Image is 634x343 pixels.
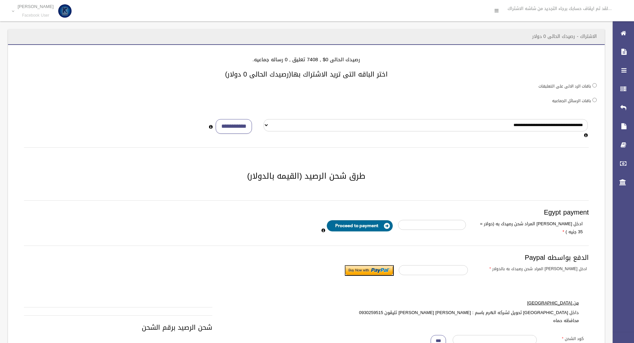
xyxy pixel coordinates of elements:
[345,265,394,276] input: Submit
[24,254,589,261] h3: الدفع بواسطه Paypal
[471,220,588,236] label: ادخل [PERSON_NAME] المراد شحن رصيدك به (دولار = 35 جنيه )
[524,30,605,43] header: الاشتراك - رصيدك الحالى 0 دولار
[16,57,597,63] h4: رصيدك الحالى 0$ , 7408 تعليق , 0 رساله جماعيه.
[24,209,589,216] h3: Egypt payment
[16,71,597,78] h3: اختر الباقه التى تريد الاشتراك بها(رصيدك الحالى 0 دولار)
[18,13,54,18] small: Facebook User
[339,299,584,307] label: من [GEOGRAPHIC_DATA]
[339,309,584,325] label: داخل [GEOGRAPHIC_DATA] تحويل لشركه الهرم باسم : [PERSON_NAME] [PERSON_NAME] تليقون 0930259515 محا...
[552,97,591,104] label: باقات الرسائل الجماعيه
[24,324,589,331] h3: شحن الرصيد برقم الشحن
[538,83,591,90] label: باقات الرد الالى على التعليقات
[16,172,597,180] h2: طرق شحن الرصيد (القيمه بالدولار)
[473,265,592,272] label: ادخل [PERSON_NAME] المراد شحن رصيدك به بالدولار
[542,335,589,342] label: كود الشحن
[18,4,54,9] p: [PERSON_NAME]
